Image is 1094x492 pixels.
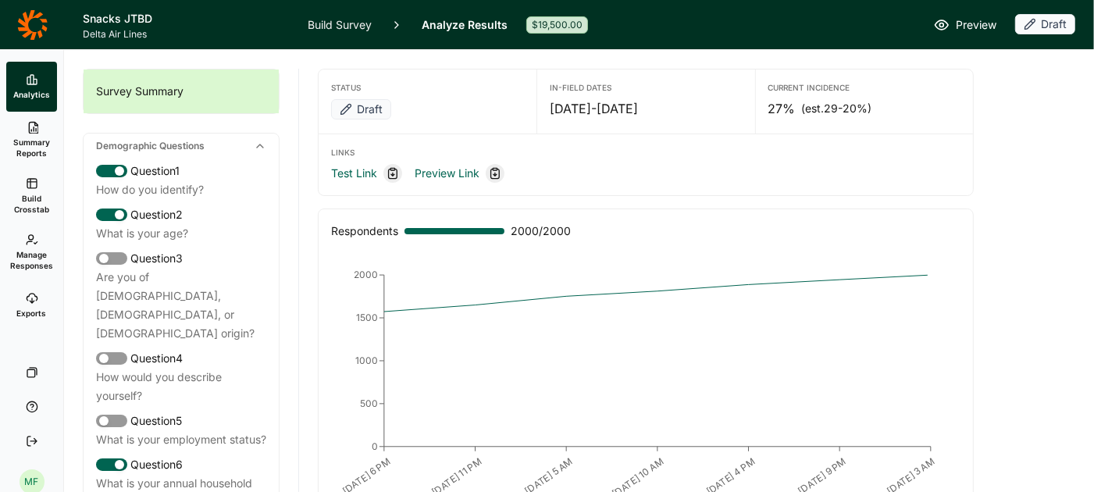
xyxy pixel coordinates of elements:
[331,99,391,121] button: Draft
[768,82,960,93] div: Current Incidence
[768,99,796,118] span: 27%
[486,164,504,183] div: Copy link
[415,164,479,183] a: Preview Link
[96,368,266,405] div: How would you describe yourself?
[526,16,588,34] div: $19,500.00
[96,268,266,343] div: Are you of [DEMOGRAPHIC_DATA], [DEMOGRAPHIC_DATA], or [DEMOGRAPHIC_DATA] origin?
[96,430,266,449] div: What is your employment status?
[372,440,378,452] tspan: 0
[96,249,266,268] div: Question 3
[10,249,53,271] span: Manage Responses
[511,222,571,241] span: 2000 / 2000
[96,224,266,243] div: What is your age?
[802,101,872,116] span: (est. 29-20% )
[96,180,266,199] div: How do you identify?
[12,137,51,159] span: Summary Reports
[355,355,378,366] tspan: 1000
[331,99,391,119] div: Draft
[83,28,289,41] span: Delta Air Lines
[550,82,742,93] div: In-Field Dates
[1015,14,1075,34] div: Draft
[96,349,266,368] div: Question 4
[83,9,289,28] h1: Snacks JTBD
[6,112,57,168] a: Summary Reports
[956,16,996,34] span: Preview
[84,70,279,113] div: Survey Summary
[96,205,266,224] div: Question 2
[6,280,57,330] a: Exports
[356,312,378,323] tspan: 1500
[331,147,960,158] div: Links
[84,134,279,159] div: Demographic Questions
[354,269,378,280] tspan: 2000
[1015,14,1075,36] button: Draft
[331,82,524,93] div: Status
[6,168,57,224] a: Build Crosstab
[17,308,47,319] span: Exports
[934,16,996,34] a: Preview
[331,222,398,241] div: Respondents
[13,89,50,100] span: Analytics
[12,193,51,215] span: Build Crosstab
[6,62,57,112] a: Analytics
[550,99,742,118] div: [DATE] - [DATE]
[6,224,57,280] a: Manage Responses
[360,398,378,409] tspan: 500
[96,412,266,430] div: Question 5
[383,164,402,183] div: Copy link
[96,162,266,180] div: Question 1
[331,164,377,183] a: Test Link
[96,455,266,474] div: Question 6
